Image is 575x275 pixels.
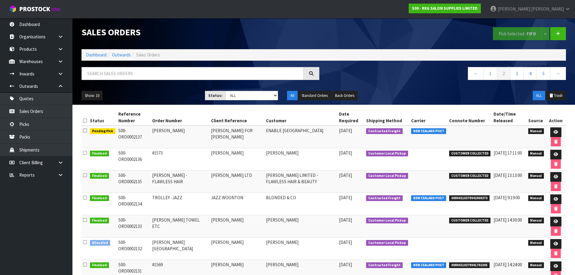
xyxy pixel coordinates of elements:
[339,128,352,133] span: [DATE]
[537,67,550,80] a: 5
[298,91,331,101] button: Standard Orders
[449,262,490,268] span: 00894210379941702305
[527,109,546,126] th: Source
[117,109,151,126] th: Reference Number
[287,91,298,101] button: All
[339,239,352,245] span: [DATE]
[493,27,542,40] button: Pick Selected -FIFO
[90,151,109,157] span: Finalised
[117,238,151,260] td: S00-ORD0002132
[209,148,265,171] td: [PERSON_NAME]
[264,148,337,171] td: [PERSON_NAME]
[9,5,17,13] img: cube-alt.png
[51,7,61,12] small: WMS
[528,195,544,201] span: Manual
[528,128,544,134] span: Manual
[411,128,446,134] span: NEW ZEALAND POST
[117,171,151,193] td: S00-ORD0002135
[528,262,544,268] span: Manual
[410,109,448,126] th: Carrier
[209,193,265,215] td: JAZZ WOONTON
[545,109,566,126] th: Action
[86,52,107,58] a: Dashboard
[90,262,109,268] span: Finalised
[209,126,265,148] td: [PERSON_NAME] FOR [PERSON_NAME]
[264,126,337,148] td: ENABLE [GEOGRAPHIC_DATA]
[412,6,478,11] strong: S00 - RKG SALON SUPPLIES LIMITED
[151,238,209,260] td: [PERSON_NAME][GEOGRAPHIC_DATA]
[209,238,265,260] td: [PERSON_NAME]
[117,148,151,171] td: S00-ORD0002136
[208,93,222,98] strong: Status:
[339,217,352,223] span: [DATE]
[550,67,566,80] a: →
[494,195,520,200] span: [DATE] 9:19:00
[90,240,110,246] span: Allocated
[151,171,209,193] td: [PERSON_NAME] - FLAWLESS HAIR
[337,109,365,126] th: Date Required
[264,109,337,126] th: Customer
[264,193,337,215] td: BLONDED & CO
[90,195,109,201] span: Finalised
[366,262,403,268] span: Contracted Freight
[528,240,544,246] span: Manual
[449,173,490,179] span: CUSTOMER COLLECTED
[328,67,566,82] nav: Page navigation
[448,109,492,126] th: Connote Number
[264,215,337,238] td: [PERSON_NAME]
[366,218,408,224] span: Customer Local Pickup
[81,91,103,101] button: Show: 10
[339,262,352,267] span: [DATE]
[136,52,160,58] span: Sales Orders
[366,173,408,179] span: Customer Local Pickup
[209,215,265,238] td: [PERSON_NAME]
[264,171,337,193] td: [PERSON_NAME] LIMITED - FLAWLESS HAIR & BEAUTY
[494,150,522,156] span: [DATE] 17:11:00
[411,195,446,201] span: NEW ZEALAND POST
[81,27,319,37] h1: Sales Orders
[546,91,566,101] button: Trash
[339,195,352,200] span: [DATE]
[533,91,545,101] button: ALL
[498,6,530,12] span: [PERSON_NAME]
[112,52,131,58] a: Outwards
[151,215,209,238] td: [PERSON_NAME] TOWEL ETC
[510,67,524,80] a: 3
[527,31,536,37] strong: FIFO
[497,67,510,80] a: 2
[409,4,481,13] a: S00 - RKG SALON SUPPLIES LIMITED
[528,173,544,179] span: Manual
[117,193,151,215] td: S00-ORD0002134
[366,240,408,246] span: Customer Local Pickup
[339,150,352,156] span: [DATE]
[90,173,109,179] span: Finalised
[151,148,209,171] td: #1573
[484,67,497,80] a: 1
[90,128,115,134] span: Pending Pick
[411,262,446,268] span: NEW ZEALAND POST
[117,126,151,148] td: S00-ORD0002137
[151,193,209,215] td: TROLLEY -JAZZ
[366,128,403,134] span: Contracted Freight
[151,126,209,148] td: [PERSON_NAME]
[528,151,544,157] span: Manual
[494,217,522,223] span: [DATE] 14:30:00
[365,109,410,126] th: Shipping Method
[523,67,537,80] a: 4
[209,109,265,126] th: Client Reference
[494,262,522,267] span: [DATE] 14:24:00
[151,109,209,126] th: Order Number
[366,195,403,201] span: Contracted Freight
[449,195,490,201] span: 00894210379942900373
[449,151,490,157] span: CUSTOMER COLLECTED
[81,67,304,80] input: Search sales orders
[494,172,522,178] span: [DATE] 13:13:00
[492,109,527,126] th: Date/Time Released
[117,215,151,238] td: S00-ORD0002133
[90,218,109,224] span: Finalised
[528,218,544,224] span: Manual
[19,5,50,13] span: ProStock
[264,238,337,260] td: [PERSON_NAME]
[468,67,484,80] a: ←
[332,91,358,101] button: Back Orders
